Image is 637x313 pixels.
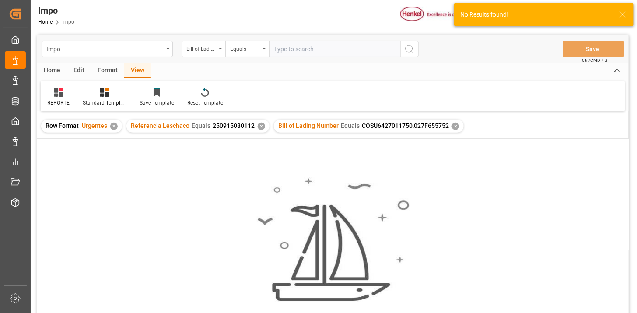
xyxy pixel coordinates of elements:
[45,122,82,129] span: Row Format :
[47,99,70,107] div: REPORTE
[582,57,608,63] span: Ctrl/CMD + S
[192,122,210,129] span: Equals
[131,122,189,129] span: Referencia Leschaco
[186,43,216,53] div: Bill of Lading Number
[110,123,118,130] div: ✕
[182,41,225,57] button: open menu
[258,123,265,130] div: ✕
[42,41,173,57] button: open menu
[38,19,52,25] a: Home
[256,177,409,302] img: smooth_sailing.jpeg
[82,122,107,129] span: Urgentes
[278,122,339,129] span: Bill of Lading Number
[213,122,255,129] span: 250915080112
[187,99,223,107] div: Reset Template
[269,41,400,57] input: Type to search
[83,99,126,107] div: Standard Templates
[341,122,360,129] span: Equals
[230,43,260,53] div: Equals
[400,7,474,22] img: Henkel%20logo.jpg_1689854090.jpg
[452,123,459,130] div: ✕
[563,41,624,57] button: Save
[38,4,74,17] div: Impo
[362,122,449,129] span: COSU6427011750,027F655752
[225,41,269,57] button: open menu
[37,63,67,78] div: Home
[91,63,124,78] div: Format
[67,63,91,78] div: Edit
[140,99,174,107] div: Save Template
[460,10,611,19] div: No Results found!
[46,43,163,54] div: Impo
[400,41,419,57] button: search button
[124,63,151,78] div: View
